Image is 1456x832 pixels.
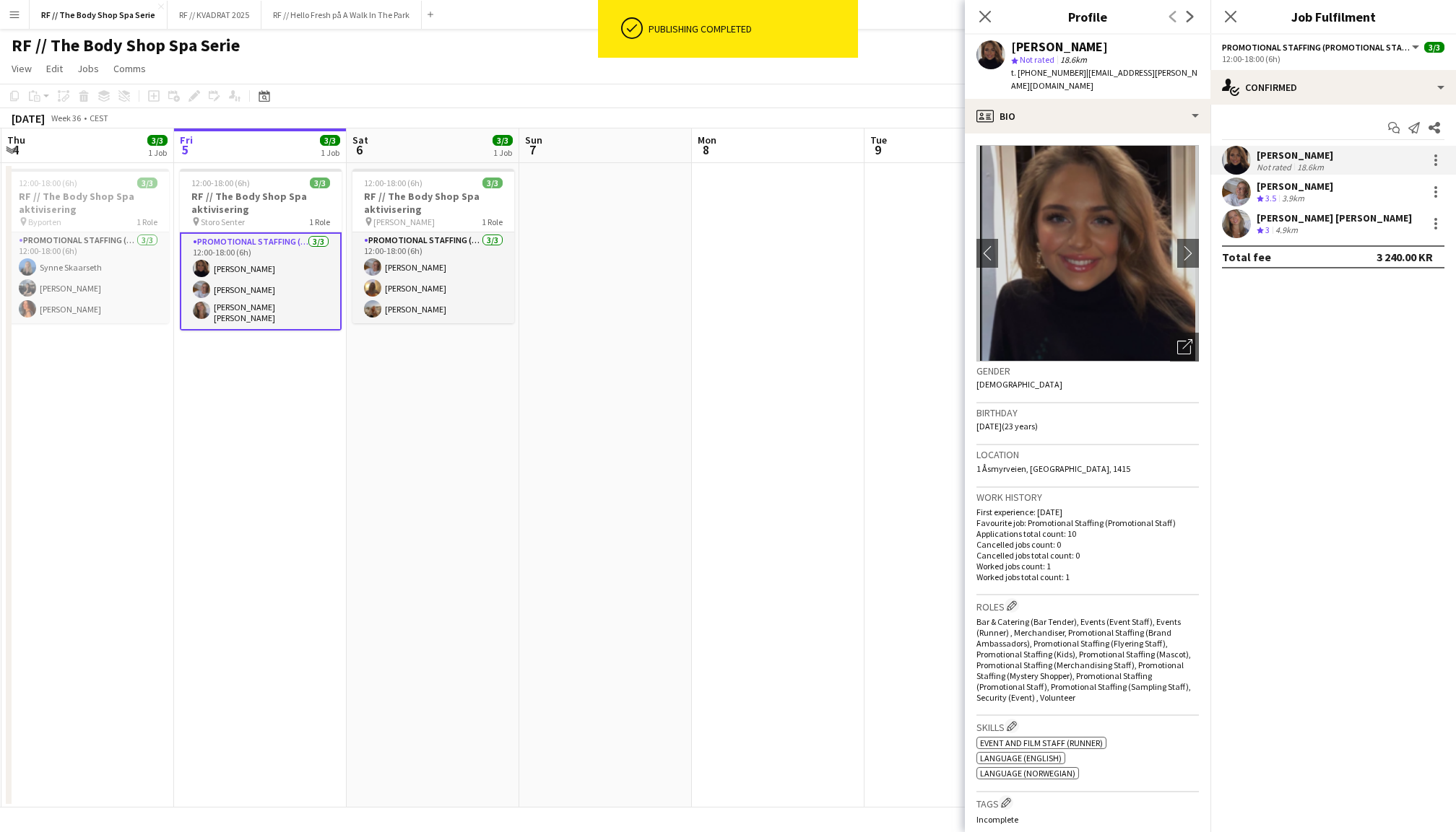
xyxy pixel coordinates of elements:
div: CEST [90,113,108,123]
button: RF // Hello Fresh på A Walk In The Park [261,1,422,29]
app-job-card: 12:00-18:00 (6h)3/3RF // The Body Shop Spa aktivisering Storo Senter1 RolePromotional Staffing (P... [180,169,342,330]
h3: Skills [976,719,1199,734]
div: 3.9km [1279,193,1307,205]
span: Storo Senter [201,216,245,227]
span: Mon [698,133,716,146]
span: 5 [178,141,193,158]
div: 12:00-18:00 (6h) [1222,53,1444,64]
span: Promotional Staffing (Promotional Staff) [1222,42,1410,53]
span: 8 [695,141,716,158]
span: 3/3 [147,135,168,146]
span: 1 Role [309,216,330,227]
span: Thu [7,133,25,146]
div: Not rated [1257,162,1294,172]
div: [PERSON_NAME] [1257,149,1333,162]
span: Sat [352,133,368,146]
div: Open photos pop-in [1170,333,1199,362]
span: [DATE] (23 years) [976,421,1038,432]
img: Crew avatar or photo [976,145,1199,362]
span: 9 [868,141,887,158]
span: 18.6km [1057,54,1090,65]
span: 3 [1265,224,1270,235]
span: Language (Norwegian) [980,768,1075,779]
a: Edit [40,59,69,78]
div: [DATE] [12,111,45,126]
div: [PERSON_NAME] [1011,40,1108,53]
span: [DEMOGRAPHIC_DATA] [976,379,1062,390]
span: 3/3 [320,135,340,146]
span: Jobs [77,62,99,75]
app-job-card: 12:00-18:00 (6h)3/3RF // The Body Shop Spa aktivisering [PERSON_NAME]1 RolePromotional Staffing (... [352,169,514,323]
h1: RF // The Body Shop Spa Serie [12,35,240,56]
span: t. [PHONE_NUMBER] [1011,67,1086,78]
p: Worked jobs count: 1 [976,561,1199,572]
div: Total fee [1222,250,1271,264]
button: RF // The Body Shop Spa Serie [30,1,168,29]
p: First experience: [DATE] [976,507,1199,517]
div: 1 Job [493,147,512,158]
div: 18.6km [1294,162,1327,172]
div: [PERSON_NAME] [1257,180,1333,193]
span: 1 Role [482,216,503,227]
h3: Roles [976,598,1199,613]
h3: Location [976,448,1199,461]
div: Publishing completed [649,22,852,35]
h3: RF // The Body Shop Spa aktivisering [352,190,514,216]
h3: RF // The Body Shop Spa aktivisering [7,190,169,216]
app-job-card: 12:00-18:00 (6h)3/3RF // The Body Shop Spa aktivisering Byporten1 RolePromotional Staffing (Promo... [7,169,169,323]
h3: Work history [976,491,1199,504]
p: Applications total count: 10 [976,528,1199,539]
button: RF // KVADRAT 2025 [168,1,261,29]
h3: Tags [976,795,1199,810]
span: Bar & Catering (Bar Tender), Events (Event Staff), Events (Runner) , Merchandiser, Promotional St... [976,616,1191,703]
span: | [EMAIL_ADDRESS][PERSON_NAME][DOMAIN_NAME] [1011,67,1197,91]
a: Jobs [71,59,105,78]
h3: Profile [965,7,1210,26]
span: 3/3 [310,178,330,188]
h3: Gender [976,364,1199,377]
span: 7 [523,141,542,158]
span: 12:00-18:00 (6h) [364,178,422,188]
span: 12:00-18:00 (6h) [19,178,77,188]
span: Language (English) [980,753,1062,763]
span: 1 Åsmyrveien, [GEOGRAPHIC_DATA], 1415 [976,463,1130,474]
span: Sun [525,133,542,146]
div: 1 Job [321,147,339,158]
span: 4 [5,141,25,158]
h3: RF // The Body Shop Spa aktivisering [180,190,342,216]
span: 3/3 [1424,42,1444,53]
p: Worked jobs total count: 1 [976,572,1199,582]
div: Bio [965,99,1210,133]
div: 1 Job [148,147,167,158]
span: Edit [46,62,63,75]
app-card-role: Promotional Staffing (Promotional Staff)3/312:00-18:00 (6h)[PERSON_NAME][PERSON_NAME][PERSON_NAME] [352,232,514,323]
span: Comms [113,62,146,75]
div: 3 240.00 KR [1377,250,1433,264]
span: 3/3 [137,178,157,188]
div: Confirmed [1210,70,1456,105]
app-card-role: Promotional Staffing (Promotional Staff)3/312:00-18:00 (6h)Synne Skaarseth[PERSON_NAME][PERSON_NAME] [7,232,169,323]
a: Comms [108,59,152,78]
h3: Birthday [976,406,1199,419]
a: View [6,59,38,78]
span: 3/3 [482,178,503,188]
h3: Job Fulfilment [1210,7,1456,26]
div: [PERSON_NAME] [PERSON_NAME] [1257,211,1412,224]
span: Not rated [1020,54,1054,65]
span: [PERSON_NAME] [373,216,435,227]
span: 6 [350,141,368,158]
button: Promotional Staffing (Promotional Staff) [1222,42,1421,53]
span: View [12,62,32,75]
span: 3.5 [1265,193,1276,203]
p: Cancelled jobs total count: 0 [976,550,1199,561]
span: Fri [180,133,193,146]
span: Event and Film Staff (Runner) [980,737,1103,748]
app-card-role: Promotional Staffing (Promotional Staff)3/312:00-18:00 (6h)[PERSON_NAME][PERSON_NAME][PERSON_NAME... [180,232,342,330]
span: Week 36 [48,113,84,123]
span: Tue [870,133,887,146]
p: Incomplete [976,814,1199,825]
span: 3/3 [493,135,513,146]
